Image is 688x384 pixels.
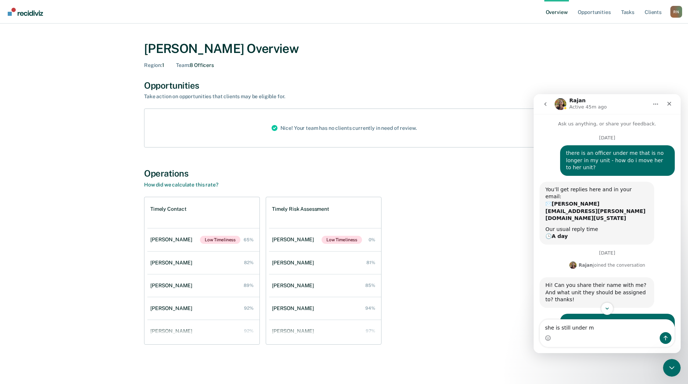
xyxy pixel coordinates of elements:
div: 82% [244,260,254,265]
a: How did we calculate this rate? [144,182,218,188]
div: [PERSON_NAME] [272,237,317,243]
div: 94% [365,306,375,311]
div: Nice! Your team has no clients currently in need of review. [266,109,423,147]
a: [PERSON_NAME]Low Timeliness 0% [269,228,381,251]
div: [PERSON_NAME] [272,305,317,312]
div: R N [670,6,682,18]
iframe: Intercom live chat [663,359,681,377]
span: Low Timeliness [200,236,240,244]
a: [PERSON_NAME] 92% [147,321,259,342]
div: [PERSON_NAME] [272,282,317,289]
div: [PERSON_NAME] [150,282,195,289]
div: 65% [244,237,254,242]
h1: Timely Risk Assessment [272,206,329,212]
a: [PERSON_NAME]Low Timeliness 65% [147,228,259,251]
img: Recidiviz [8,8,43,16]
span: Low Timeliness [322,236,362,244]
div: [PERSON_NAME] [150,260,195,266]
span: Team : [176,62,190,68]
div: 92% [244,306,254,311]
button: Profile dropdown button [670,6,682,18]
a: [PERSON_NAME] 92% [147,298,259,319]
a: [PERSON_NAME] 97% [269,321,381,342]
div: [PERSON_NAME] [272,328,317,334]
div: Operations [144,168,544,179]
div: [PERSON_NAME] [150,328,195,334]
div: 8 Officers [176,62,214,68]
div: [PERSON_NAME] [150,237,195,243]
div: 1 [144,62,164,68]
a: [PERSON_NAME] 82% [147,252,259,273]
div: 92% [244,328,254,334]
a: [PERSON_NAME] 94% [269,298,381,319]
div: 0% [369,237,375,242]
h1: Timely Contact [150,206,187,212]
div: Opportunities [144,80,544,91]
a: [PERSON_NAME] 89% [147,275,259,296]
div: Take action on opportunities that clients may be eligible for. [144,93,401,100]
div: [PERSON_NAME] [272,260,317,266]
div: [PERSON_NAME] Overview [144,41,544,56]
span: Region : [144,62,162,68]
div: 85% [365,283,375,288]
a: [PERSON_NAME] 81% [269,252,381,273]
div: [PERSON_NAME] [150,305,195,312]
iframe: Intercom live chat [534,94,681,353]
div: 89% [244,283,254,288]
div: 97% [366,328,375,334]
div: 81% [366,260,375,265]
a: [PERSON_NAME] 85% [269,275,381,296]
